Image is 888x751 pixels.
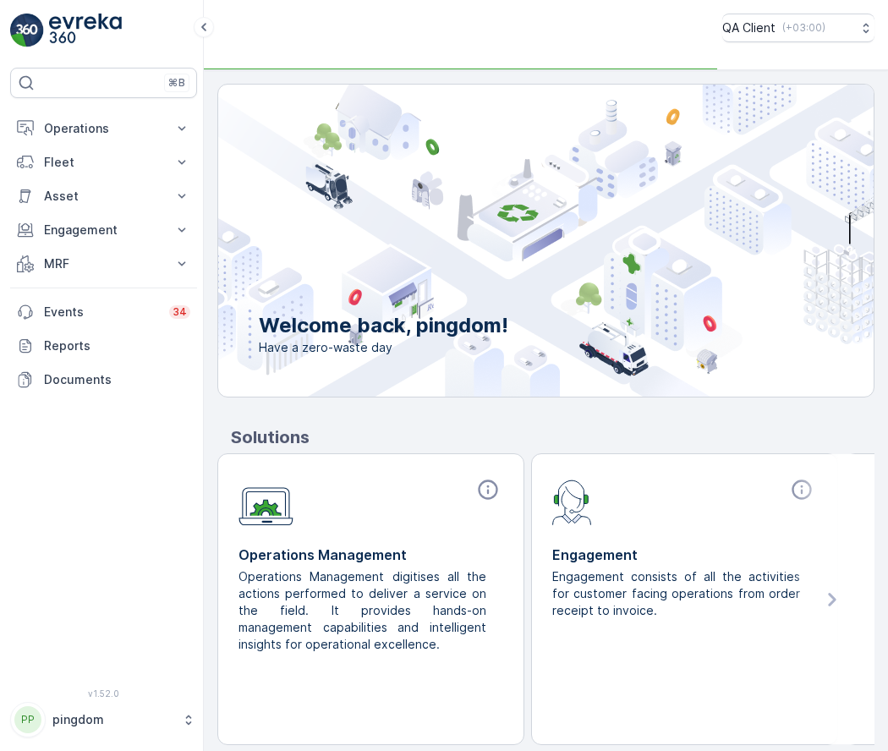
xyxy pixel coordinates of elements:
a: Documents [10,363,197,397]
button: Asset [10,179,197,213]
img: logo_light-DOdMpM7g.png [49,14,122,47]
button: MRF [10,247,197,281]
p: ( +03:00 ) [782,21,825,35]
img: module-icon [552,478,592,525]
button: QA Client(+03:00) [722,14,874,42]
img: city illustration [142,85,874,397]
p: Operations Management [238,545,503,565]
p: MRF [44,255,163,272]
button: PPpingdom [10,702,197,737]
a: Reports [10,329,197,363]
img: logo [10,14,44,47]
p: Welcome back, pingdom! [259,312,508,339]
p: QA Client [722,19,776,36]
img: module-icon [238,478,293,526]
p: Events [44,304,159,321]
button: Engagement [10,213,197,247]
p: Documents [44,371,190,388]
button: Operations [10,112,197,145]
p: Fleet [44,154,163,171]
p: Asset [44,188,163,205]
p: ⌘B [168,76,185,90]
span: Have a zero-waste day [259,339,508,356]
p: 34 [173,305,187,319]
p: Operations Management digitises all the actions performed to deliver a service on the field. It p... [238,568,490,653]
p: pingdom [52,711,173,728]
p: Engagement [44,222,163,238]
p: Solutions [231,425,874,450]
p: Reports [44,337,190,354]
div: PP [14,706,41,733]
a: Events34 [10,295,197,329]
p: Operations [44,120,163,137]
button: Fleet [10,145,197,179]
span: v 1.52.0 [10,688,197,699]
p: Engagement [552,545,817,565]
p: Engagement consists of all the activities for customer facing operations from order receipt to in... [552,568,803,619]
